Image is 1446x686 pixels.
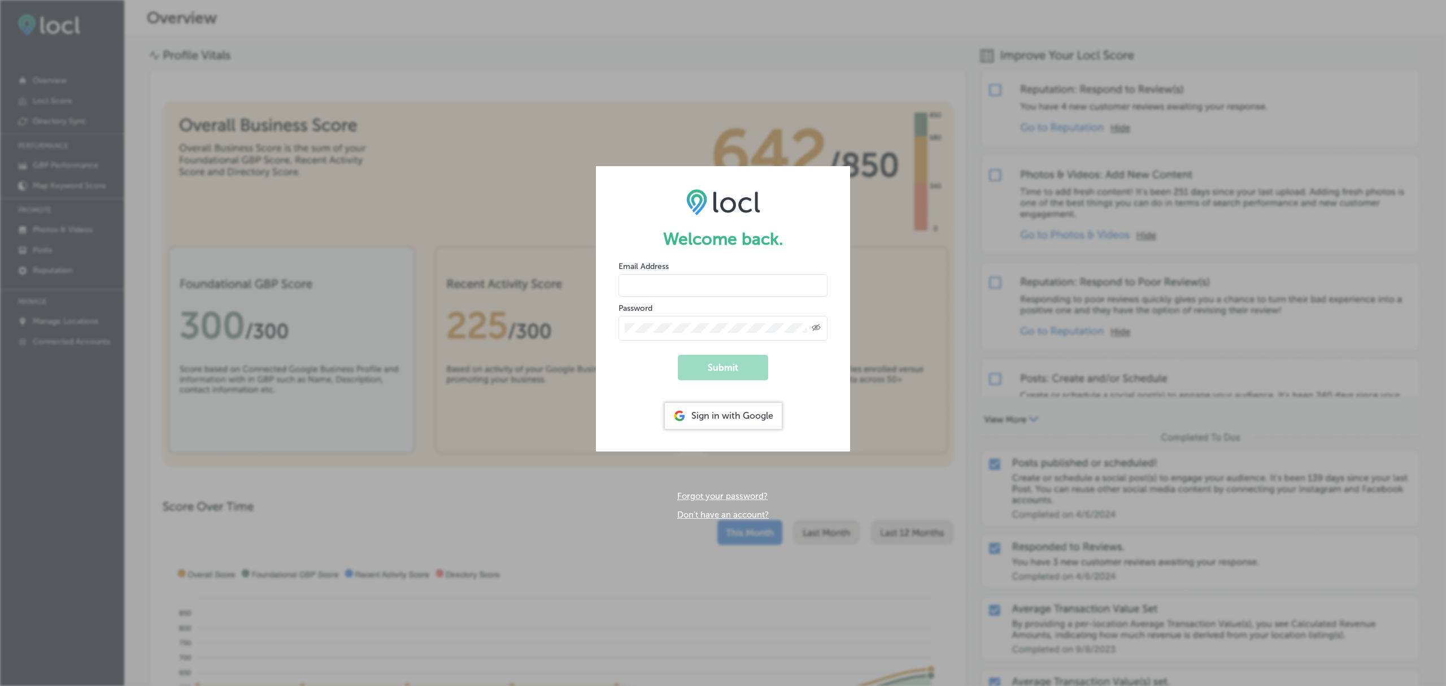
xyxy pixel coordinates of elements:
span: Toggle password visibility [812,323,821,333]
label: Email Address [619,262,669,271]
a: Don't have an account? [677,510,769,520]
h1: Welcome back. [619,229,827,249]
div: Sign in with Google [665,403,782,429]
img: LOCL logo [686,189,760,215]
label: Password [619,303,652,313]
a: Forgot your password? [677,491,768,501]
button: Submit [678,355,768,380]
